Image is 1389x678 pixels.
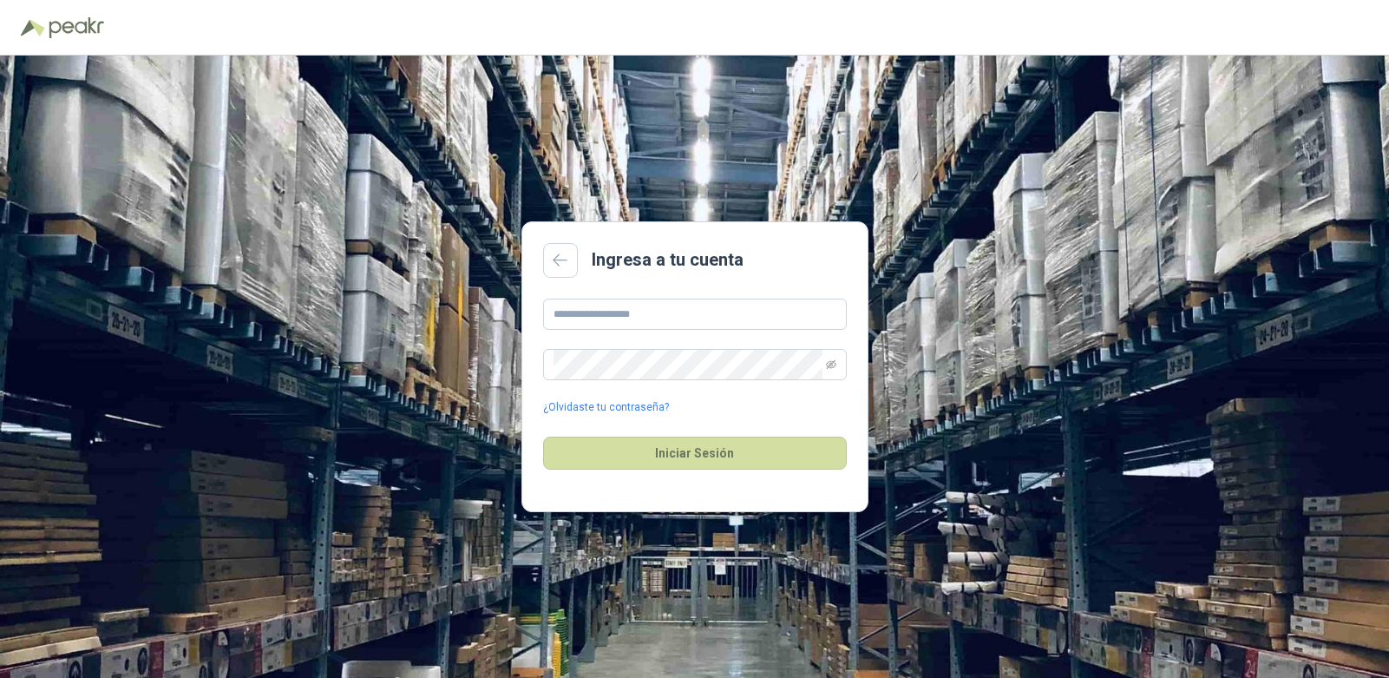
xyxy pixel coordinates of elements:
[826,359,836,370] span: eye-invisible
[543,399,669,416] a: ¿Olvidaste tu contraseña?
[592,247,744,273] h2: Ingresa a tu cuenta
[543,437,847,470] button: Iniciar Sesión
[21,19,45,36] img: Logo
[49,17,104,38] img: Peakr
